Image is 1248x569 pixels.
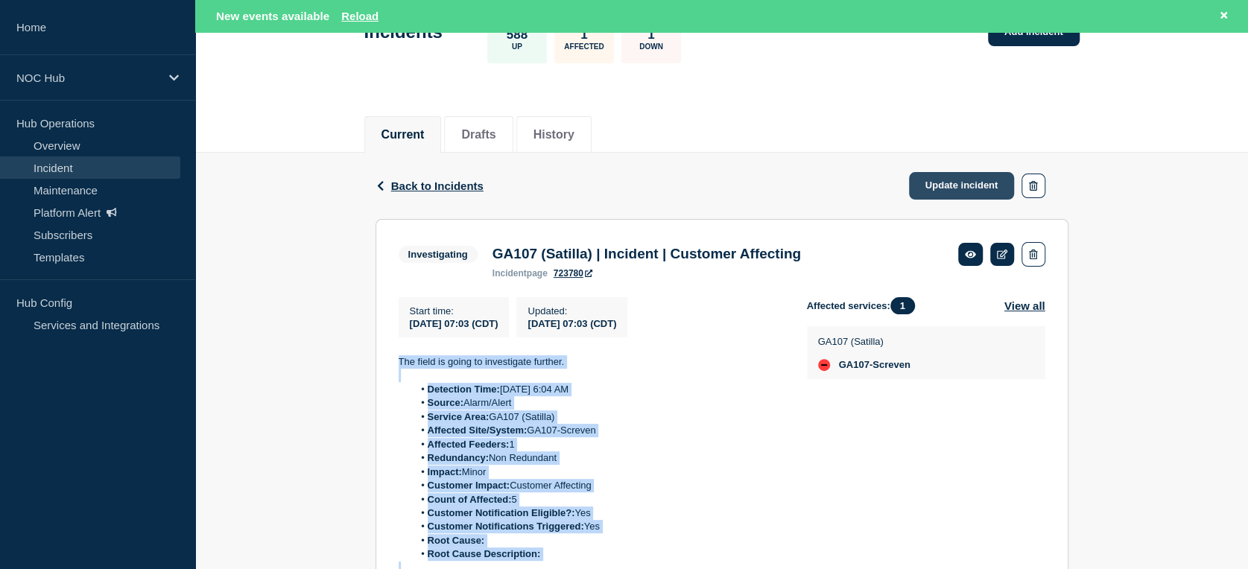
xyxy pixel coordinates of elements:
button: Reload [341,10,378,22]
p: Affected [564,42,604,51]
li: Minor [413,465,783,479]
li: Alarm/Alert [413,396,783,410]
a: Add incident [988,19,1080,46]
strong: Customer Notifications Triggered: [428,521,584,532]
li: Customer Affecting [413,479,783,492]
strong: Source: [428,397,463,408]
span: New events available [216,10,329,22]
p: Updated : [528,305,616,317]
strong: Affected Feeders: [428,439,510,450]
strong: Redundancy: [428,452,489,463]
strong: Customer Impact: [428,480,510,491]
div: down [818,359,830,371]
p: Start time : [410,305,498,317]
strong: Root Cause Description: [428,548,541,559]
span: [DATE] 07:03 (CDT) [410,318,498,329]
h3: GA107 (Satilla) | Incident | Customer Affecting [492,246,801,262]
span: Back to Incidents [391,179,484,192]
h1: Incidents [364,22,443,42]
strong: Root Cause: [428,535,485,546]
button: History [533,128,574,142]
li: Non Redundant [413,451,783,465]
strong: Service Area: [428,411,490,422]
span: 1 [890,297,915,314]
strong: Count of Affected: [428,494,512,505]
li: Yes [413,506,783,520]
div: [DATE] 07:03 (CDT) [528,317,616,329]
strong: Impact: [428,466,462,477]
p: Down [639,42,663,51]
p: GA107 (Satilla) [818,336,910,347]
p: 1 [647,28,654,42]
button: Back to Incidents [376,179,484,192]
strong: Detection Time: [428,384,500,395]
li: 5 [413,493,783,506]
a: Update incident [909,172,1015,200]
p: page [492,268,548,279]
p: 588 [507,28,528,42]
a: 723780 [554,268,592,279]
p: Up [512,42,522,51]
span: Investigating [399,246,478,263]
button: View all [1004,297,1045,314]
li: Yes [413,520,783,533]
strong: Customer Notification Eligible?: [428,507,575,518]
strong: Affected Site/System: [428,425,528,436]
li: GA107 (Satilla) [413,410,783,424]
span: Affected services: [807,297,922,314]
span: incident [492,268,527,279]
p: The field is going to investigate further. [399,355,783,369]
li: GA107-Screven [413,424,783,437]
li: 1 [413,438,783,451]
p: 1 [580,28,587,42]
button: Current [381,128,425,142]
button: Drafts [461,128,495,142]
p: NOC Hub [16,71,159,84]
li: [DATE] 6:04 AM [413,383,783,396]
span: GA107-Screven [839,359,910,371]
